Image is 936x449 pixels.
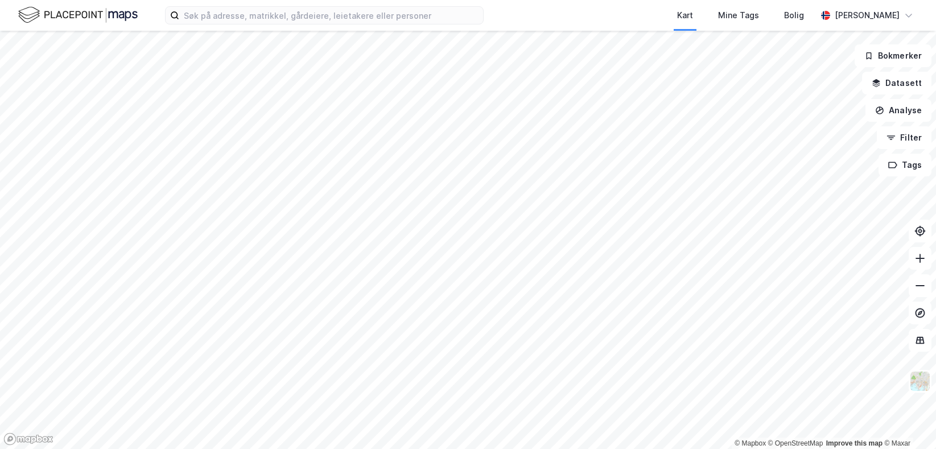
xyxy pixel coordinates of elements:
[718,9,759,22] div: Mine Tags
[862,72,931,94] button: Datasett
[877,126,931,149] button: Filter
[3,432,53,446] a: Mapbox homepage
[18,5,138,25] img: logo.f888ab2527a4732fd821a326f86c7f29.svg
[784,9,804,22] div: Bolig
[677,9,693,22] div: Kart
[768,439,823,447] a: OpenStreetMap
[879,394,936,449] iframe: Chat Widget
[909,370,931,392] img: Z
[826,439,883,447] a: Improve this map
[879,154,931,176] button: Tags
[865,99,931,122] button: Analyse
[735,439,766,447] a: Mapbox
[855,44,931,67] button: Bokmerker
[179,7,483,24] input: Søk på adresse, matrikkel, gårdeiere, leietakere eller personer
[835,9,900,22] div: [PERSON_NAME]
